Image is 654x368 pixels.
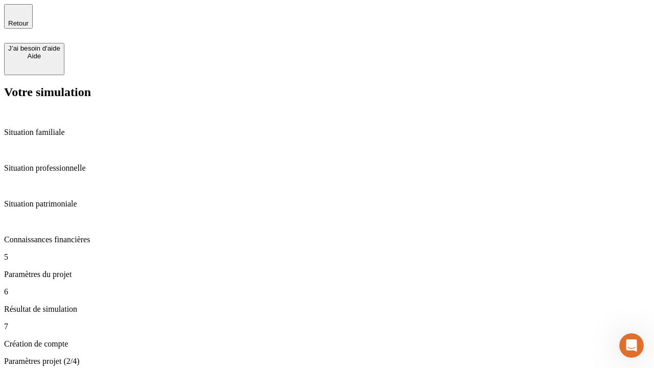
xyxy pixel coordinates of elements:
span: Retour [8,19,29,27]
p: Situation professionnelle [4,164,650,173]
div: J’ai besoin d'aide [8,44,60,52]
h2: Votre simulation [4,85,650,99]
p: 6 [4,287,650,296]
p: Création de compte [4,339,650,349]
div: Aide [8,52,60,60]
p: 5 [4,252,650,262]
iframe: Intercom live chat [619,333,644,358]
p: Connaissances financières [4,235,650,244]
p: Paramètres projet (2/4) [4,357,650,366]
button: Retour [4,4,33,29]
p: 7 [4,322,650,331]
p: Situation patrimoniale [4,199,650,209]
button: J’ai besoin d'aideAide [4,43,64,75]
p: Résultat de simulation [4,305,650,314]
p: Situation familiale [4,128,650,137]
p: Paramètres du projet [4,270,650,279]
